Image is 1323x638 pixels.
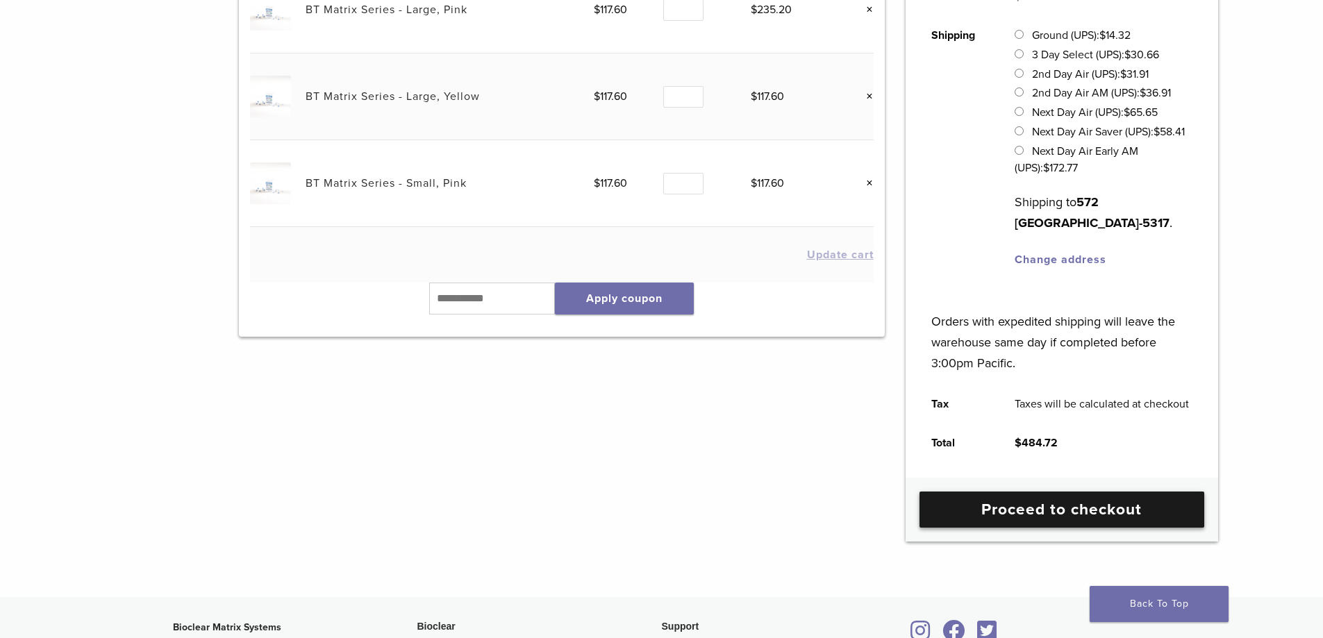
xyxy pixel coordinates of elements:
a: Proceed to checkout [920,492,1204,528]
a: Remove this item [856,174,874,192]
a: Remove this item [856,1,874,19]
bdi: 30.66 [1124,48,1159,62]
a: Change address [1015,253,1106,267]
span: $ [751,90,757,103]
bdi: 65.65 [1124,106,1158,119]
label: 2nd Day Air (UPS): [1032,67,1149,81]
span: $ [1124,106,1130,119]
span: $ [1154,125,1160,139]
img: BT Matrix Series - Small, Pink [250,162,291,203]
label: Next Day Air (UPS): [1032,106,1158,119]
th: Shipping [916,16,999,279]
label: Ground (UPS): [1032,28,1131,42]
bdi: 117.60 [594,90,627,103]
bdi: 36.91 [1140,86,1171,100]
span: $ [1015,436,1022,450]
button: Apply coupon [555,283,694,314]
a: Remove this item [856,87,874,106]
label: Next Day Air Saver (UPS): [1032,125,1185,139]
bdi: 31.91 [1120,67,1149,81]
span: $ [594,3,600,17]
p: Orders with expedited shipping will leave the warehouse same day if completed before 3:00pm Pacific. [931,290,1192,373]
label: 3 Day Select (UPS): [1032,48,1159,62]
span: Bioclear [417,621,456,632]
bdi: 235.20 [751,3,792,17]
img: BT Matrix Series - Large, Yellow [250,76,291,117]
bdi: 58.41 [1154,125,1185,139]
span: $ [751,176,757,190]
button: Update cart [807,249,874,260]
span: $ [594,90,600,103]
span: $ [1120,67,1126,81]
strong: Bioclear Matrix Systems [173,621,281,633]
a: BT Matrix Series - Large, Pink [306,3,467,17]
th: Tax [916,385,999,423]
bdi: 172.77 [1043,161,1078,175]
span: $ [1099,28,1106,42]
span: $ [1124,48,1131,62]
bdi: 117.60 [751,90,784,103]
a: Back To Top [1090,586,1229,622]
bdi: 14.32 [1099,28,1131,42]
span: $ [594,176,600,190]
bdi: 117.60 [594,176,627,190]
strong: 572 [GEOGRAPHIC_DATA]-5317 [1015,194,1170,230]
span: $ [1140,86,1146,100]
a: BT Matrix Series - Small, Pink [306,176,467,190]
bdi: 117.60 [594,3,627,17]
td: Taxes will be calculated at checkout [999,385,1205,423]
bdi: 484.72 [1015,436,1058,450]
span: Support [662,621,699,632]
label: 2nd Day Air AM (UPS): [1032,86,1171,100]
th: Total [916,423,999,462]
a: BT Matrix Series - Large, Yellow [306,90,480,103]
label: Next Day Air Early AM (UPS): [1015,144,1138,175]
p: Shipping to . [1015,192,1192,233]
span: $ [751,3,757,17]
span: $ [1043,161,1049,175]
bdi: 117.60 [751,176,784,190]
